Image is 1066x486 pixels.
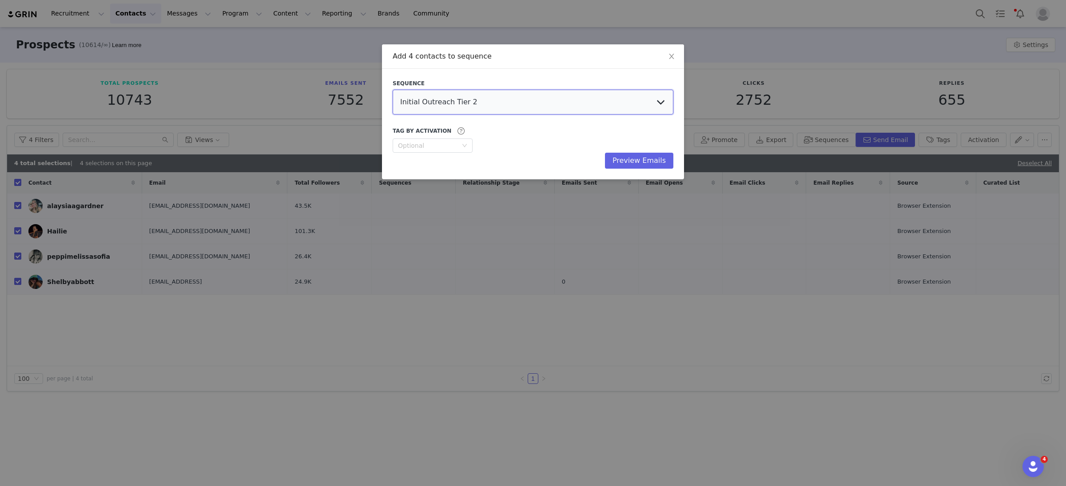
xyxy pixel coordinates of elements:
button: Close [659,44,684,69]
span: 4 [1041,456,1048,463]
i: icon: down [462,143,467,149]
button: Preview Emails [605,153,673,169]
select: Select Sequence [393,90,673,115]
div: Optional [398,141,457,150]
i: icon: close [668,53,675,60]
span: Tag by Activation [393,127,451,135]
span: Sequence [393,79,425,87]
iframe: Intercom live chat [1022,456,1044,477]
div: Add 4 contacts to sequence [393,51,673,61]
